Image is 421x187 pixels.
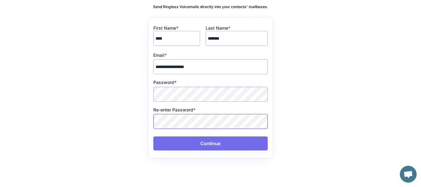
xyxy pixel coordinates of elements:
a: privacy [201,174,220,180]
button: Continue [153,136,267,150]
div: Last Name [206,25,267,31]
div: Password [153,79,267,86]
div: Open chat [400,166,417,183]
div: Email [153,52,267,58]
div: First Name [153,25,200,31]
div: Re-enter Password [153,107,267,113]
h3: Send Ringless Voicemails directly into your contacts' mailboxes. [153,4,268,9]
a: terms [201,180,220,187]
